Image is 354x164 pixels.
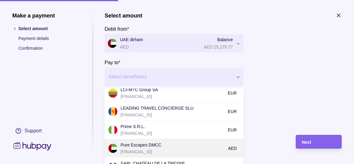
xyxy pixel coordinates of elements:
p: Payment details [18,35,80,42]
p: Select amount [18,25,80,32]
p: EUR [228,127,237,133]
p: Prime S.R.L. [121,123,225,130]
a: Support [12,124,80,137]
p: [FINANCIAL_ID] [121,148,225,155]
button: Next [296,135,342,149]
img: it [108,125,117,135]
img: ae [108,144,117,153]
p: AED [228,145,237,152]
p: [FINANCIAL_ID] [121,130,225,137]
img: ad [108,107,117,116]
p: Debit from [105,26,127,32]
img: lt [108,88,117,98]
p: EUR [228,108,237,115]
p: EUR [228,90,237,96]
p: [FINANCIAL_ID] [121,111,225,118]
span: Next [302,140,311,145]
p: LEADING TRAVEL CONCIERGE SLU [121,105,225,111]
label: Debit from [105,25,129,33]
div: Support [25,127,42,134]
p: Pay to [105,60,118,65]
label: Pay to [105,59,121,66]
p: [FINANCIAL_ID] [121,93,225,100]
p: Pure Escapes DMCC [121,142,225,148]
h1: Make a payment [12,12,80,19]
h1: Select amount [105,12,142,19]
p: LCI-MTC Group SA [121,86,225,93]
p: Confirmation [18,45,80,52]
